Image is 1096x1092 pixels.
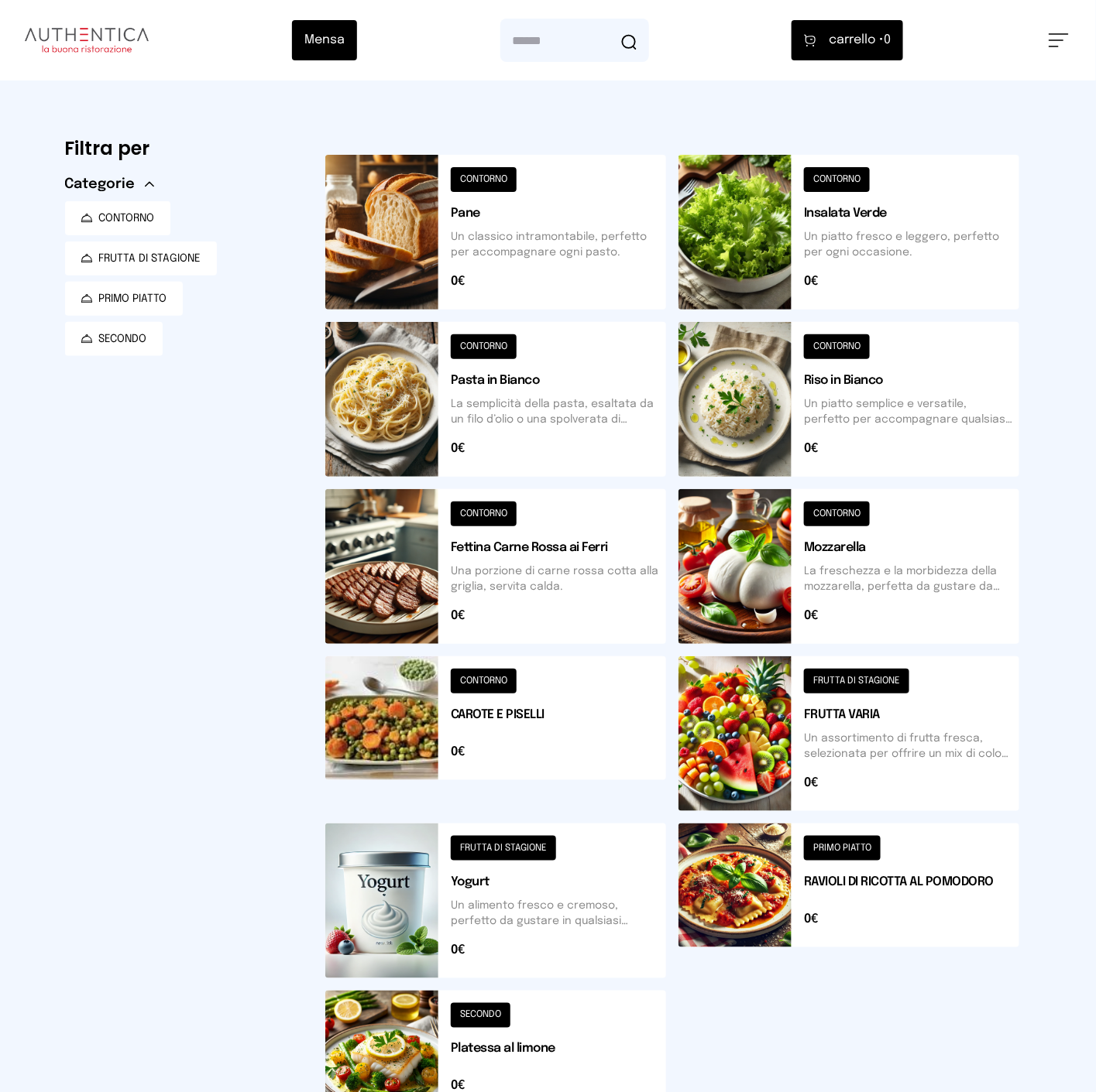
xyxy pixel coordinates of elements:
h6: Filtra per [65,136,301,161]
span: PRIMO PIATTO [99,291,167,306]
button: carrello •0 [792,20,903,60]
span: 0 [829,31,891,50]
img: logo.8f33a47.png [25,28,149,53]
span: FRUTTA DI STAGIONE [99,251,201,266]
button: FRUTTA DI STAGIONE [65,241,217,276]
button: CONTORNO [65,201,170,235]
button: Mensa [292,20,357,60]
span: carrello • [829,31,884,50]
span: CONTORNO [99,211,155,226]
span: SECONDO [99,331,147,347]
button: PRIMO PIATTO [65,282,183,316]
button: SECONDO [65,322,163,356]
button: Categorie [65,173,154,195]
span: Categorie [65,173,136,195]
